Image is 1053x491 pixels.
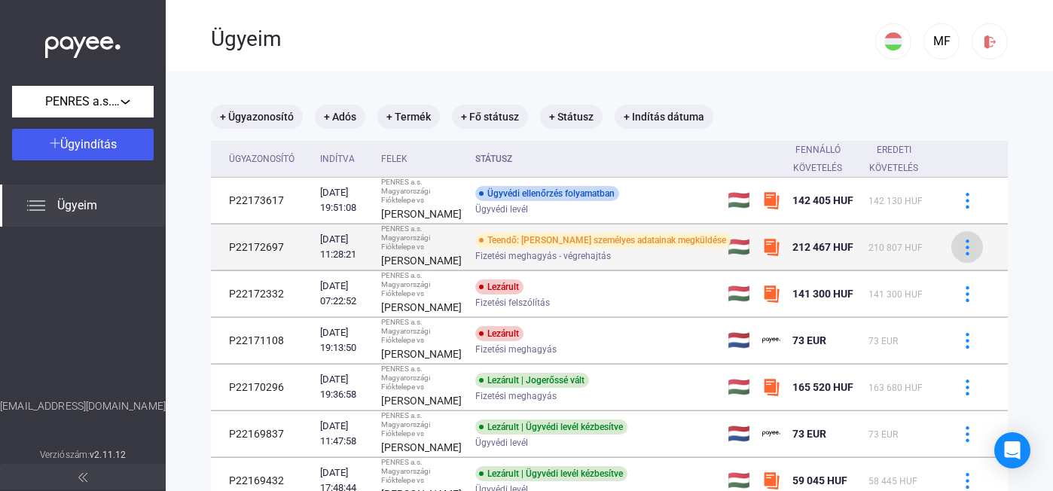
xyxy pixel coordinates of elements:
span: Ügyindítás [60,137,117,151]
strong: [PERSON_NAME] [381,255,462,267]
strong: v2.11.12 [90,450,126,460]
span: 142 405 HUF [792,194,853,206]
strong: [PERSON_NAME] [381,208,462,220]
span: Ügyvédi levél [475,434,528,452]
td: 🇳🇱 [722,318,756,364]
span: 73 EUR [792,428,826,440]
div: Indítva [320,150,355,168]
img: szamlazzhu-mini [762,191,780,209]
div: Open Intercom Messenger [994,432,1030,468]
td: P22171108 [211,318,314,364]
div: [DATE] 11:47:58 [320,419,369,449]
strong: [PERSON_NAME] [381,441,462,453]
div: Fennálló követelés [792,141,856,177]
mat-chip: + Adós [315,105,365,129]
img: more-blue [960,473,975,489]
mat-chip: + Fő státusz [452,105,528,129]
img: more-blue [960,193,975,209]
img: plus-white.svg [50,138,60,148]
div: Ügyeim [211,26,875,52]
img: more-blue [960,426,975,442]
span: 165 520 HUF [792,381,853,393]
div: [DATE] 07:22:52 [320,279,369,309]
button: more-blue [951,418,983,450]
td: 🇭🇺 [722,271,756,317]
span: 142 130 HUF [868,196,923,206]
mat-chip: + Indítás dátuma [615,105,713,129]
span: 212 467 HUF [792,241,853,253]
span: 210 807 HUF [868,242,923,253]
span: Fizetési meghagyás - végrehajtás [475,247,611,265]
mat-chip: + Státusz [540,105,603,129]
div: [DATE] 11:28:21 [320,232,369,262]
img: more-blue [960,286,975,302]
div: Lezárult | Ügyvédi levél kézbesítve [475,419,627,435]
span: 73 EUR [792,334,826,346]
img: szamlazzhu-mini [762,378,780,396]
td: 🇭🇺 [722,224,756,270]
button: more-blue [951,371,983,403]
img: szamlazzhu-mini [762,285,780,303]
div: PENRES a.s. Magyarországi Fióktelepe vs [381,224,463,252]
td: 🇳🇱 [722,411,756,457]
div: Eredeti követelés [868,141,919,177]
span: 73 EUR [868,429,898,440]
div: [DATE] 19:13:50 [320,325,369,355]
img: payee-logo [762,331,780,349]
mat-chip: + Termék [377,105,440,129]
span: Fizetési meghagyás [475,387,557,405]
span: 73 EUR [868,336,898,346]
td: P22170296 [211,364,314,410]
div: Teendő: [PERSON_NAME] személyes adatainak megküldése [475,233,731,248]
button: HU [875,23,911,59]
img: szamlazzhu-mini [762,238,780,256]
div: Ügyazonosító [229,150,295,168]
img: szamlazzhu-mini [762,471,780,489]
td: 🇭🇺 [722,364,756,410]
button: logout-red [972,23,1008,59]
img: payee-logo [762,425,780,443]
td: P22172697 [211,224,314,270]
img: more-blue [960,239,975,255]
button: more-blue [951,231,983,263]
div: PENRES a.s. Magyarországi Fióktelepe vs [381,178,463,205]
span: 163 680 HUF [868,383,923,393]
div: Felek [381,150,463,168]
span: Ügyeim [57,197,97,215]
strong: [PERSON_NAME] [381,395,462,407]
div: [DATE] 19:36:58 [320,372,369,402]
img: logout-red [982,34,998,50]
span: Fizetési meghagyás [475,340,557,358]
mat-chip: + Ügyazonosító [211,105,303,129]
div: Ügyazonosító [229,150,308,168]
div: Lezárult | Jogerőssé vált [475,373,589,388]
div: PENRES a.s. Magyarországi Fióktelepe vs [381,271,463,298]
span: Fizetési felszólítás [475,294,550,312]
div: PENRES a.s. Magyarországi Fióktelepe vs [381,458,463,485]
div: Ügyvédi ellenőrzés folyamatban [475,186,619,201]
div: Felek [381,150,407,168]
div: PENRES a.s. Magyarországi Fióktelepe vs [381,411,463,438]
button: more-blue [951,325,983,356]
th: Státusz [469,141,722,178]
div: Lezárult [475,326,523,341]
strong: [PERSON_NAME] [381,301,462,313]
button: more-blue [951,185,983,216]
td: P22172332 [211,271,314,317]
div: [DATE] 19:51:08 [320,185,369,215]
button: PENRES a.s. Magyarországi Fióktelepe [12,86,154,117]
button: Ügyindítás [12,129,154,160]
div: PENRES a.s. Magyarországi Fióktelepe vs [381,364,463,392]
strong: [PERSON_NAME] [381,348,462,360]
div: Fennálló követelés [792,141,843,177]
img: white-payee-white-dot.svg [45,28,121,59]
button: more-blue [951,278,983,310]
img: HU [884,32,902,50]
td: 🇭🇺 [722,178,756,224]
img: more-blue [960,380,975,395]
div: PENRES a.s. Magyarországi Fióktelepe vs [381,318,463,345]
span: Ügyvédi levél [475,200,528,218]
div: Eredeti követelés [868,141,932,177]
span: 59 045 HUF [792,474,847,486]
span: 58 445 HUF [868,476,917,486]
